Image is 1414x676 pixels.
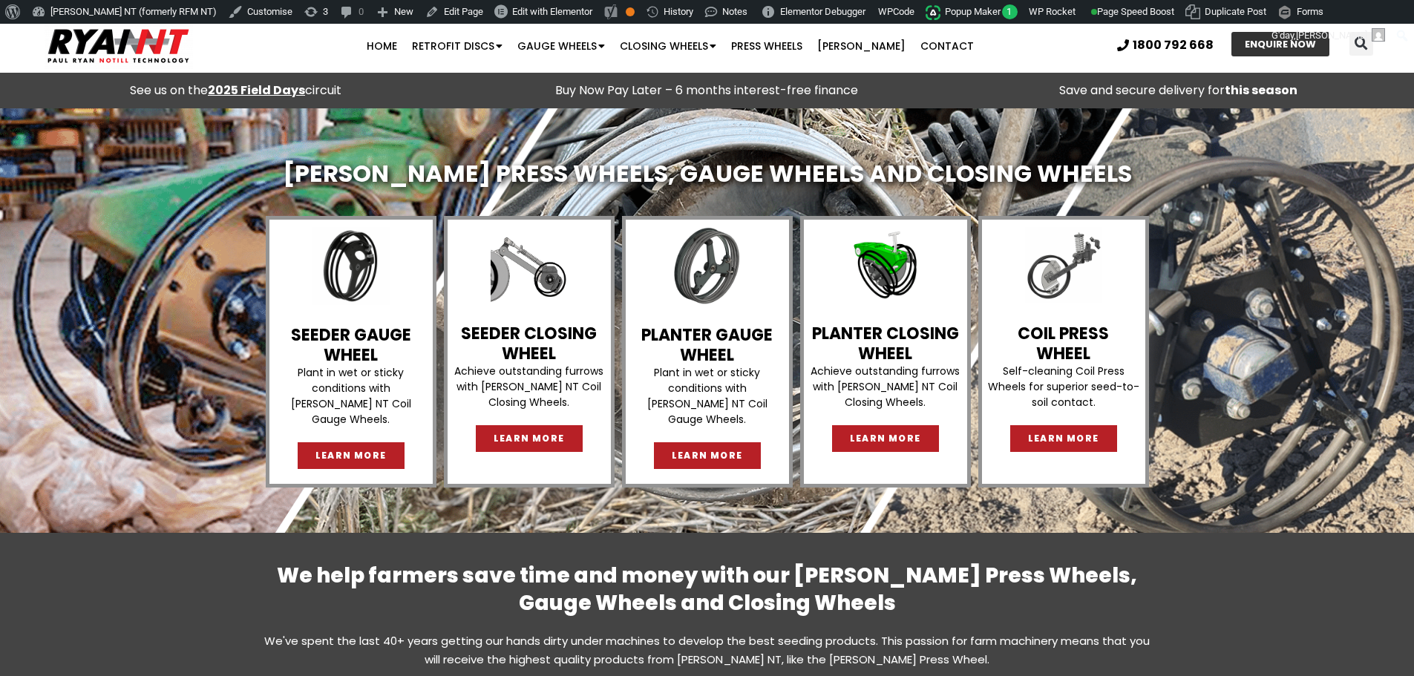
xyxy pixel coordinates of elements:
span: LEARN MORE [850,434,921,443]
p: Self-cleaning Coil Press Wheels for superior seed-to-soil contact. [986,364,1142,410]
span: Edit with Elementor [512,6,592,17]
a: 1800 792 668 [1117,39,1214,51]
span: LEARN MORE [315,451,387,460]
a: Gauge Wheels [510,31,612,61]
img: RYAN NT Closing Wheel [847,227,923,303]
a: COIL PRESSWHEEL [1018,322,1109,364]
a: SEEDER Gauge Wheel [291,324,411,366]
span: LEARN MORE [494,434,565,443]
h2: We help farmers save time and money with our [PERSON_NAME] Press Wheels, Gauge Wheels and Closing... [262,562,1153,617]
a: PLANTER Gauge Wheel [641,324,773,366]
p: Plant in wet or sticky conditions with [PERSON_NAME] NT Coil Gauge Wheels. [629,365,785,427]
a: PLANTER CLOSING WHEEL [812,322,959,364]
nav: Menu [274,31,1066,61]
p: Save and secure delivery for [950,80,1407,101]
a: Retrofit Discs [405,31,510,61]
a: [PERSON_NAME] [810,31,913,61]
h1: [PERSON_NAME] PRESS WHEELS, GAUGE WHEELS AND CLOSING Wheels [262,160,1153,186]
img: ryan press wheels [1025,227,1102,303]
a: G'day, [1266,24,1391,47]
p: Achieve outstanding furrows with [PERSON_NAME] NT Coil Closing Wheels. [451,364,607,410]
a: LEARN MORE [832,425,939,452]
a: LEARN MORE [298,442,405,469]
span: 1 [1002,4,1018,19]
a: Home [359,31,405,61]
span: 1800 792 668 [1133,39,1214,51]
div: See us on the circuit [7,80,464,101]
span: LEARN MORE [1028,434,1099,443]
a: Closing Wheels [612,31,724,61]
img: Side view of Single Disc closing wheel [491,227,567,303]
a: Contact [913,31,981,61]
a: 2025 Field Days [208,82,305,99]
a: LEARN MORE [476,425,583,452]
a: LEARN MORE [654,442,761,469]
img: RYAN NT Gauge Wheel [312,227,390,305]
span: LEARN MORE [672,451,743,460]
div: OK [626,7,635,16]
a: SEEDER CLOSING WHEEL [461,322,597,364]
a: ENQUIRE NOW [1231,32,1329,56]
img: Ryan NT logo [45,23,193,69]
a: LEARN MORE [1010,425,1117,452]
p: Achieve outstanding furrows with [PERSON_NAME] NT Coil Closing Wheels. [808,364,963,410]
span: ENQUIRE NOW [1245,39,1316,49]
img: Planter Gauge wheel 2025 [668,227,746,305]
p: We've spent the last 40+ years getting our hands dirty under machines to develop the best seeding... [262,631,1153,669]
p: Plant in wet or sticky conditions with [PERSON_NAME] NT Coil Gauge Wheels. [273,365,429,427]
a: Press Wheels [724,31,810,61]
span: [PERSON_NAME] [1296,30,1367,41]
p: Buy Now Pay Later – 6 months interest-free finance [479,80,935,101]
strong: this season [1225,82,1297,99]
